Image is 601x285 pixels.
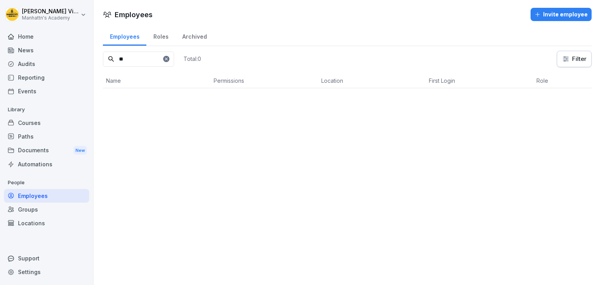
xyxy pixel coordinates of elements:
[4,71,89,84] a: Reporting
[557,51,591,67] button: Filter
[22,15,79,21] p: Manhattn's Academy
[4,143,89,158] div: Documents
[4,30,89,43] a: Home
[4,176,89,189] p: People
[562,55,587,63] div: Filter
[146,26,175,46] a: Roles
[4,157,89,171] a: Automations
[4,57,89,71] a: Audits
[426,73,533,88] th: First Login
[115,9,153,20] h1: Employees
[4,189,89,203] a: Employees
[4,130,89,143] a: Paths
[103,73,211,88] th: Name
[74,146,87,155] div: New
[4,265,89,279] a: Settings
[211,73,318,88] th: Permissions
[534,10,588,19] div: Invite employee
[318,73,426,88] th: Location
[103,26,146,46] a: Employees
[4,143,89,158] a: DocumentsNew
[4,84,89,98] a: Events
[531,8,592,21] button: Invite employee
[4,216,89,230] a: Locations
[4,43,89,57] a: News
[4,251,89,265] div: Support
[22,8,79,15] p: [PERSON_NAME] Vierse
[4,116,89,130] a: Courses
[4,203,89,216] a: Groups
[175,26,214,46] a: Archived
[4,103,89,116] p: Library
[184,55,201,62] p: Total: 0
